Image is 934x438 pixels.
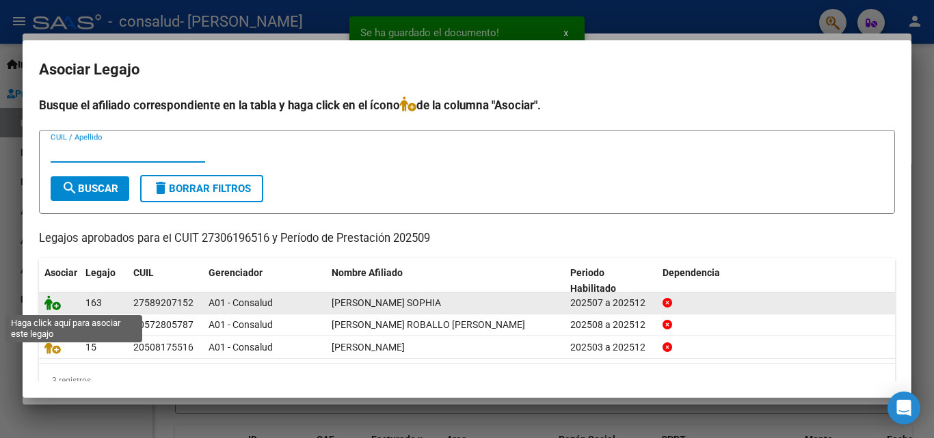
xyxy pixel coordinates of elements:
[326,258,565,303] datatable-header-cell: Nombre Afiliado
[85,342,96,353] span: 15
[39,258,80,303] datatable-header-cell: Asociar
[85,297,102,308] span: 163
[140,175,263,202] button: Borrar Filtros
[39,230,895,247] p: Legajos aprobados para el CUIT 27306196516 y Período de Prestación 202509
[85,319,96,330] span: 60
[888,392,920,424] div: Open Intercom Messenger
[565,258,657,303] datatable-header-cell: Periodo Habilitado
[62,180,78,196] mat-icon: search
[128,258,203,303] datatable-header-cell: CUIL
[570,317,652,333] div: 202508 a 202512
[209,342,273,353] span: A01 - Consalud
[209,267,263,278] span: Gerenciador
[570,295,652,311] div: 202507 a 202512
[133,267,154,278] span: CUIL
[39,57,895,83] h2: Asociar Legajo
[209,297,273,308] span: A01 - Consalud
[570,340,652,355] div: 202503 a 202512
[663,267,720,278] span: Dependencia
[203,258,326,303] datatable-header-cell: Gerenciador
[51,176,129,201] button: Buscar
[570,267,616,294] span: Periodo Habilitado
[80,258,128,303] datatable-header-cell: Legajo
[209,319,273,330] span: A01 - Consalud
[152,182,251,195] span: Borrar Filtros
[133,295,194,311] div: 27589207152
[39,96,895,114] h4: Busque el afiliado correspondiente en la tabla y haga click en el ícono de la columna "Asociar".
[133,317,194,333] div: 20572805787
[332,342,405,353] span: SEQUEIRA MARIANO IZAN
[332,297,441,308] span: OSUNA LUNA SOPHIA
[133,340,194,355] div: 20508175516
[39,364,895,398] div: 3 registros
[44,267,77,278] span: Asociar
[332,319,525,330] span: CABRERA ROBALLO FRANCISCO EZEQUIEL
[152,180,169,196] mat-icon: delete
[85,267,116,278] span: Legajo
[62,182,118,195] span: Buscar
[657,258,896,303] datatable-header-cell: Dependencia
[332,267,403,278] span: Nombre Afiliado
